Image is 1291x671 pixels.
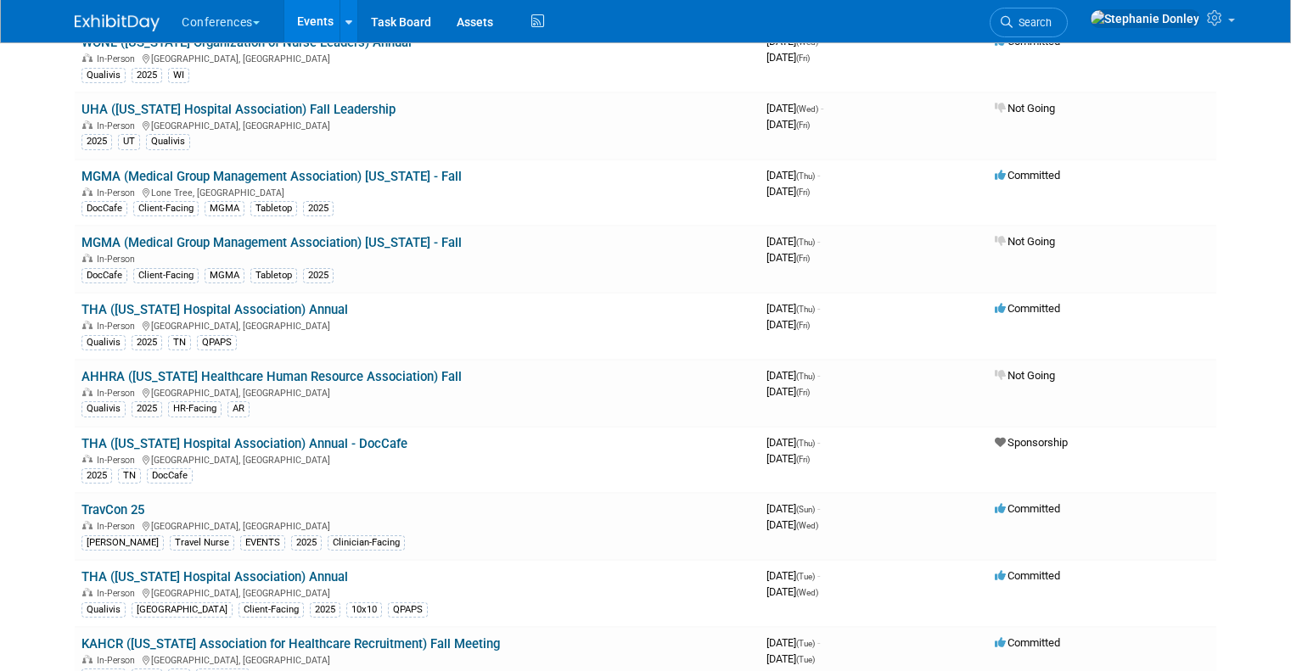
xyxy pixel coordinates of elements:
a: AHHRA ([US_STATE] Healthcare Human Resource Association) Fall [81,369,462,384]
span: [DATE] [766,436,820,449]
div: Client-Facing [133,268,199,283]
div: TN [118,468,141,484]
div: [GEOGRAPHIC_DATA], [GEOGRAPHIC_DATA] [81,51,753,64]
img: In-Person Event [82,187,93,196]
div: Lone Tree, [GEOGRAPHIC_DATA] [81,185,753,199]
span: (Fri) [796,187,810,197]
span: [DATE] [766,51,810,64]
span: Search [1013,16,1052,29]
a: THA ([US_STATE] Hospital Association) Annual [81,302,348,317]
span: - [817,502,820,515]
span: In-Person [97,254,140,265]
span: [DATE] [766,169,820,182]
div: UT [118,134,140,149]
div: MGMA [205,201,244,216]
div: 2025 [81,134,112,149]
div: QPAPS [197,335,237,350]
div: [GEOGRAPHIC_DATA], [GEOGRAPHIC_DATA] [81,318,753,332]
span: [DATE] [766,652,815,665]
div: WI [168,68,189,83]
span: [DATE] [766,251,810,264]
span: Not Going [995,369,1055,382]
span: (Fri) [796,388,810,397]
img: Stephanie Donley [1090,9,1200,28]
a: THA ([US_STATE] Hospital Association) Annual - DocCafe [81,436,407,451]
div: 2025 [81,468,112,484]
span: (Thu) [796,305,815,314]
div: Client-Facing [133,201,199,216]
div: Qualivis [81,68,126,83]
div: [PERSON_NAME] [81,535,164,551]
span: (Wed) [796,588,818,597]
div: Qualivis [146,134,190,149]
img: In-Person Event [82,120,93,129]
a: UHA ([US_STATE] Hospital Association) Fall Leadership [81,102,396,117]
span: Not Going [995,235,1055,248]
a: MGMA (Medical Group Management Association) [US_STATE] - Fall [81,235,462,250]
span: - [817,302,820,315]
span: (Thu) [796,171,815,181]
div: DocCafe [81,268,127,283]
div: 2025 [132,68,162,83]
span: [DATE] [766,452,810,465]
span: [DATE] [766,102,823,115]
a: TravCon 25 [81,502,144,517]
div: Clinician-Facing [328,535,405,551]
span: (Thu) [796,238,815,247]
span: [DATE] [766,302,820,315]
div: [GEOGRAPHIC_DATA], [GEOGRAPHIC_DATA] [81,118,753,131]
span: Committed [995,636,1060,649]
img: In-Person Event [82,321,93,329]
a: KAHCR ([US_STATE] Association for Healthcare Recruitment) Fall Meeting [81,636,500,651]
div: 10x10 [346,602,382,618]
span: Committed [995,302,1060,315]
div: TN [168,335,191,350]
span: Sponsorship [995,436,1068,449]
span: (Tue) [796,655,815,664]
span: (Fri) [796,254,810,263]
img: ExhibitDay [75,14,160,31]
span: (Wed) [796,104,818,114]
img: In-Person Event [82,254,93,262]
img: In-Person Event [82,588,93,596]
span: Committed [995,169,1060,182]
span: [DATE] [766,636,820,649]
div: Qualivis [81,401,126,417]
div: 2025 [310,602,340,618]
div: [GEOGRAPHIC_DATA], [GEOGRAPHIC_DATA] [81,518,753,532]
div: [GEOGRAPHIC_DATA] [132,602,233,618]
div: 2025 [132,335,162,350]
span: In-Person [97,388,140,399]
span: In-Person [97,120,140,131]
span: In-Person [97,655,140,666]
span: [DATE] [766,118,810,131]
span: (Tue) [796,572,815,581]
span: Committed [995,502,1060,515]
div: 2025 [303,268,334,283]
span: - [817,369,820,382]
div: 2025 [132,401,162,417]
span: In-Person [97,321,140,332]
span: [DATE] [766,569,820,582]
span: (Fri) [796,321,810,330]
span: (Fri) [796,455,810,464]
div: AR [227,401,250,417]
span: [DATE] [766,585,818,598]
div: [GEOGRAPHIC_DATA], [GEOGRAPHIC_DATA] [81,585,753,599]
span: [DATE] [766,235,820,248]
span: (Thu) [796,372,815,381]
span: - [817,436,820,449]
span: In-Person [97,521,140,532]
span: - [817,636,820,649]
span: In-Person [97,455,140,466]
span: (Wed) [796,521,818,530]
img: In-Person Event [82,53,93,62]
div: Tabletop [250,268,297,283]
div: Client-Facing [239,602,304,618]
div: 2025 [303,201,334,216]
div: Travel Nurse [170,535,234,551]
span: (Fri) [796,120,810,130]
span: - [817,235,820,248]
div: DocCafe [147,468,193,484]
span: - [817,569,820,582]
